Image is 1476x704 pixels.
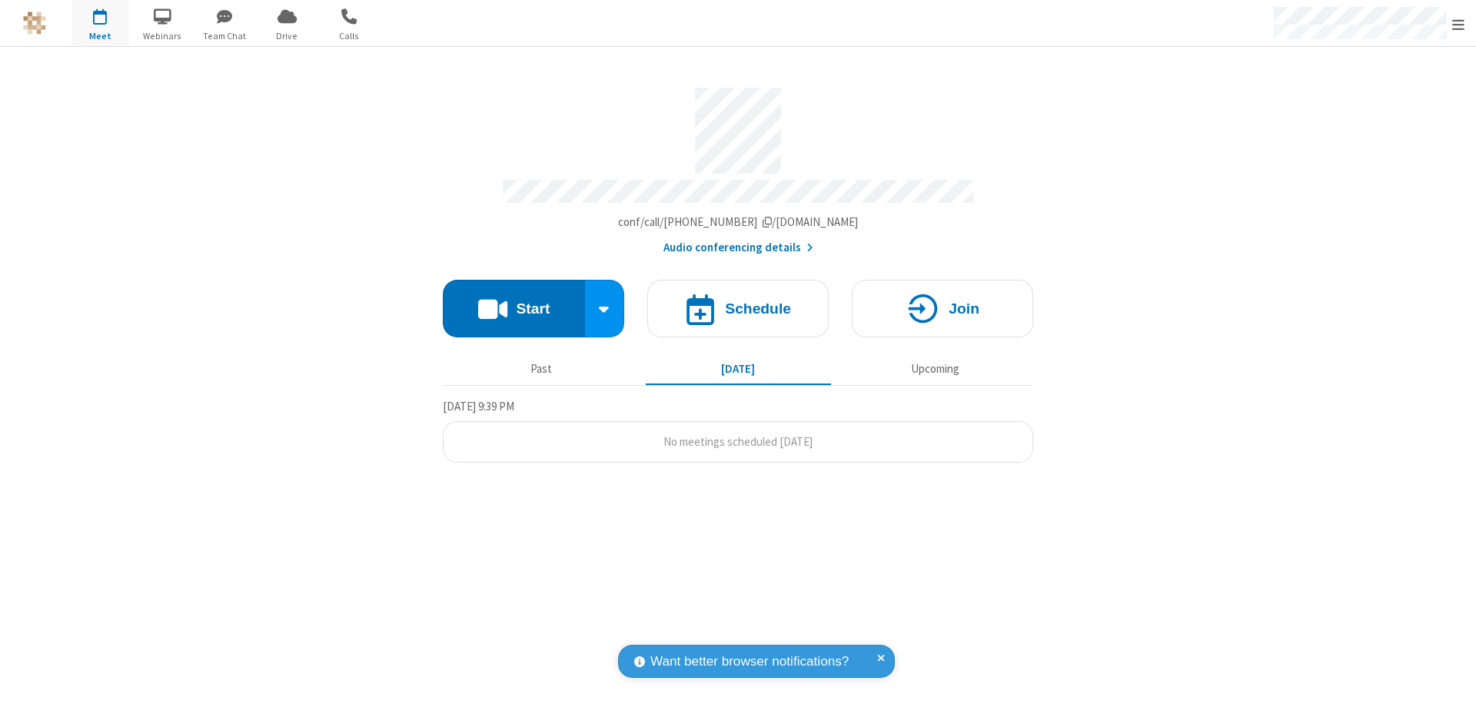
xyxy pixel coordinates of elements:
[843,354,1028,384] button: Upcoming
[725,301,791,316] h4: Schedule
[585,280,625,337] div: Start conference options
[321,29,378,43] span: Calls
[647,280,829,337] button: Schedule
[196,29,254,43] span: Team Chat
[618,214,859,231] button: Copy my meeting room linkCopy my meeting room link
[650,652,849,672] span: Want better browser notifications?
[949,301,979,316] h4: Join
[443,397,1033,463] section: Today's Meetings
[443,399,514,413] span: [DATE] 9:39 PM
[646,354,831,384] button: [DATE]
[134,29,191,43] span: Webinars
[663,434,813,449] span: No meetings scheduled [DATE]
[663,239,813,257] button: Audio conferencing details
[258,29,316,43] span: Drive
[23,12,46,35] img: QA Selenium DO NOT DELETE OR CHANGE
[516,301,550,316] h4: Start
[852,280,1033,337] button: Join
[71,29,129,43] span: Meet
[443,280,585,337] button: Start
[449,354,634,384] button: Past
[443,76,1033,257] section: Account details
[618,214,859,229] span: Copy my meeting room link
